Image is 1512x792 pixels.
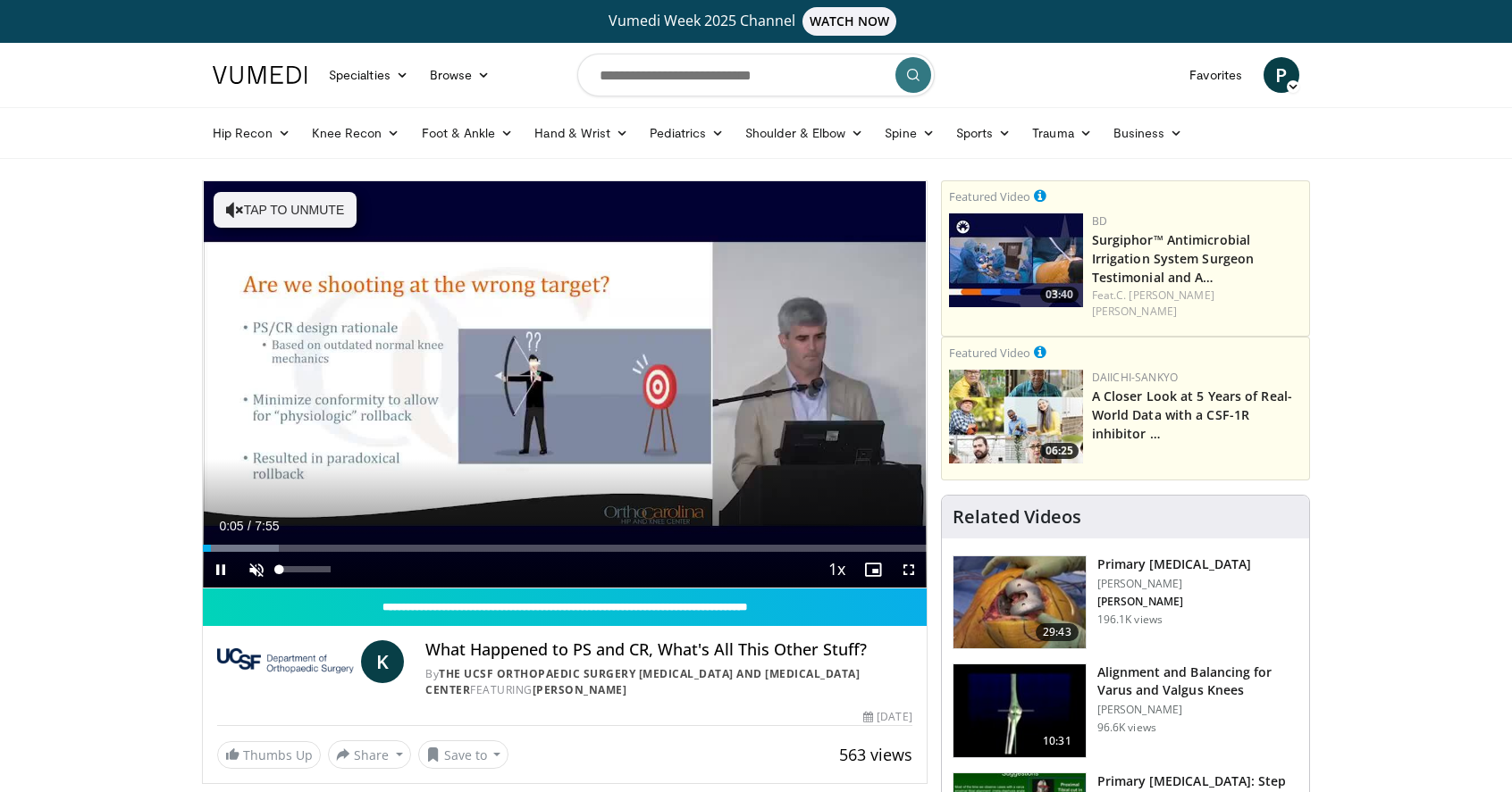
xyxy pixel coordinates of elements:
[239,552,274,588] button: Unmute
[1092,213,1107,229] a: BD
[215,7,1297,36] a: Vumedi Week 2025 ChannelWATCH NOW
[1092,388,1292,442] a: A Closer Look at 5 Years of Real-World Data with a CSF-1R inhibitor …
[1097,613,1163,627] p: 196.1K views
[425,666,911,698] div: By FEATURING
[219,519,243,533] span: 0:05
[735,115,874,151] a: Shoulder & Elbow
[214,192,357,228] button: Tap to unmute
[328,740,411,769] button: Share
[202,115,301,151] a: Hip Recon
[1092,288,1214,319] a: C. [PERSON_NAME] [PERSON_NAME]
[1036,732,1079,750] span: 10:31
[418,740,509,769] button: Save to
[255,519,279,533] span: 7:55
[203,545,927,552] div: Progress Bar
[949,370,1083,463] a: 06:25
[839,744,912,765] span: 563 views
[639,115,735,151] a: Pediatrics
[524,115,639,151] a: Hand & Wrist
[1097,721,1156,735] p: 96.6K views
[949,213,1083,307] a: 03:40
[949,188,1030,204] small: Featured Video
[203,181,927,588] video-js: Video Player
[318,57,419,93] a: Specialties
[1092,231,1255,286] a: Surgiphor™ Antimicrobial Irrigation System Surgeon Testimonial and A…
[819,552,855,588] button: Playback Rate
[301,115,411,151] a: Knee Recon
[953,506,1081,528] h4: Related Videos
[533,682,627,697] a: [PERSON_NAME]
[1021,115,1103,151] a: Trauma
[945,115,1022,151] a: Sports
[1179,57,1253,93] a: Favorites
[213,66,307,84] img: VuMedi Logo
[1040,287,1079,303] span: 03:40
[1103,115,1194,151] a: Business
[802,7,897,36] span: WATCH NOW
[1040,443,1079,459] span: 06:25
[863,709,911,725] div: [DATE]
[1097,555,1251,573] h3: Primary [MEDICAL_DATA]
[874,115,945,151] a: Spine
[577,54,935,96] input: Search topics, interventions
[1097,703,1298,717] p: [PERSON_NAME]
[1036,623,1079,641] span: 29:43
[248,519,251,533] span: /
[203,552,239,588] button: Pause
[953,555,1298,650] a: 29:43 Primary [MEDICAL_DATA] [PERSON_NAME] [PERSON_NAME] 196.1K views
[855,552,891,588] button: Enable picture-in-picture mode
[953,663,1298,758] a: 10:31 Alignment and Balancing for Varus and Valgus Knees [PERSON_NAME] 96.6K views
[217,741,321,769] a: Thumbs Up
[949,345,1030,361] small: Featured Video
[1092,370,1178,385] a: Daiichi-Sankyo
[1097,595,1251,609] p: [PERSON_NAME]
[1264,57,1299,93] a: P
[411,115,525,151] a: Foot & Ankle
[425,666,860,697] a: The UCSF Orthopaedic Surgery [MEDICAL_DATA] and [MEDICAL_DATA] Center
[949,213,1083,307] img: 70422da6-974a-44ac-bf9d-78c82a89d891.150x105_q85_crop-smart_upscale.jpg
[217,640,354,683] img: The UCSF Orthopaedic Surgery Arthritis and Joint Replacement Center
[891,552,927,588] button: Fullscreen
[953,664,1086,757] img: 38523_0000_3.png.150x105_q85_crop-smart_upscale.jpg
[949,370,1083,463] img: 93c22cae-14d1-47f0-9e4a-a244e824b022.png.150x105_q85_crop-smart_upscale.jpg
[419,57,501,93] a: Browse
[425,640,911,660] h4: What Happened to PS and CR, What's All This Other Stuff?
[1097,577,1251,591] p: [PERSON_NAME]
[1097,663,1298,699] h3: Alignment and Balancing for Varus and Valgus Knees
[361,640,404,683] a: K
[1092,288,1302,320] div: Feat.
[279,566,330,572] div: Volume Level
[953,556,1086,649] img: 297061_3.png.150x105_q85_crop-smart_upscale.jpg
